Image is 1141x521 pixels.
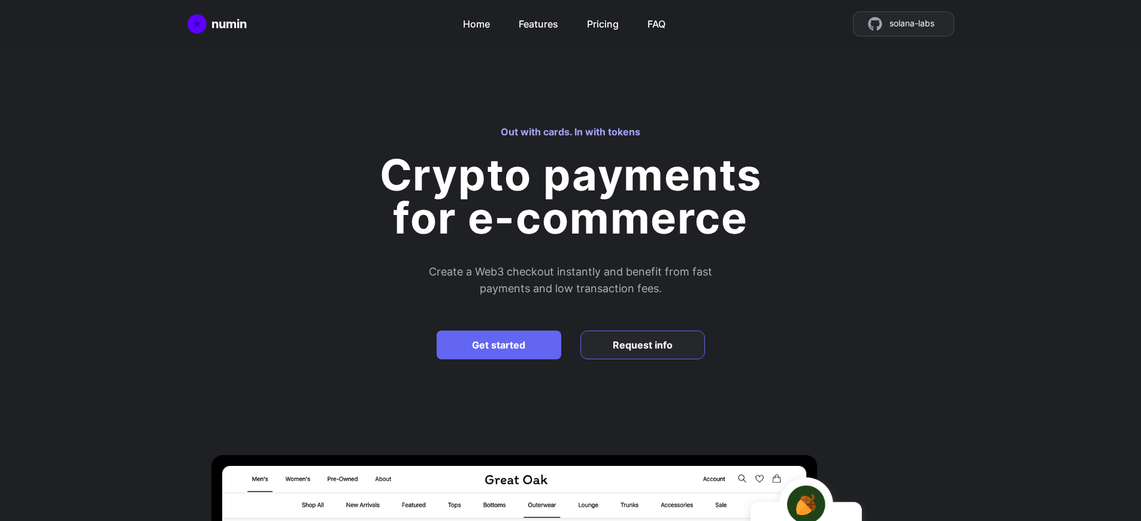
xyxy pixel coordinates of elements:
span: solana-labs [889,17,934,31]
div: numin [211,16,247,32]
h1: Crypto payments for e-commerce [380,149,762,244]
h2: Create a Web3 checkout instantly and benefit from fast payments and low transaction fees. [301,263,840,297]
a: Features [519,12,558,31]
h3: Out with cards. In with tokens [501,125,640,139]
a: Pricing [587,12,619,31]
a: FAQ [647,12,665,31]
a: Request info [580,331,705,359]
a: Home [187,14,247,34]
a: Get started [437,331,561,359]
a: Home [463,12,490,31]
a: source code [853,11,954,37]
